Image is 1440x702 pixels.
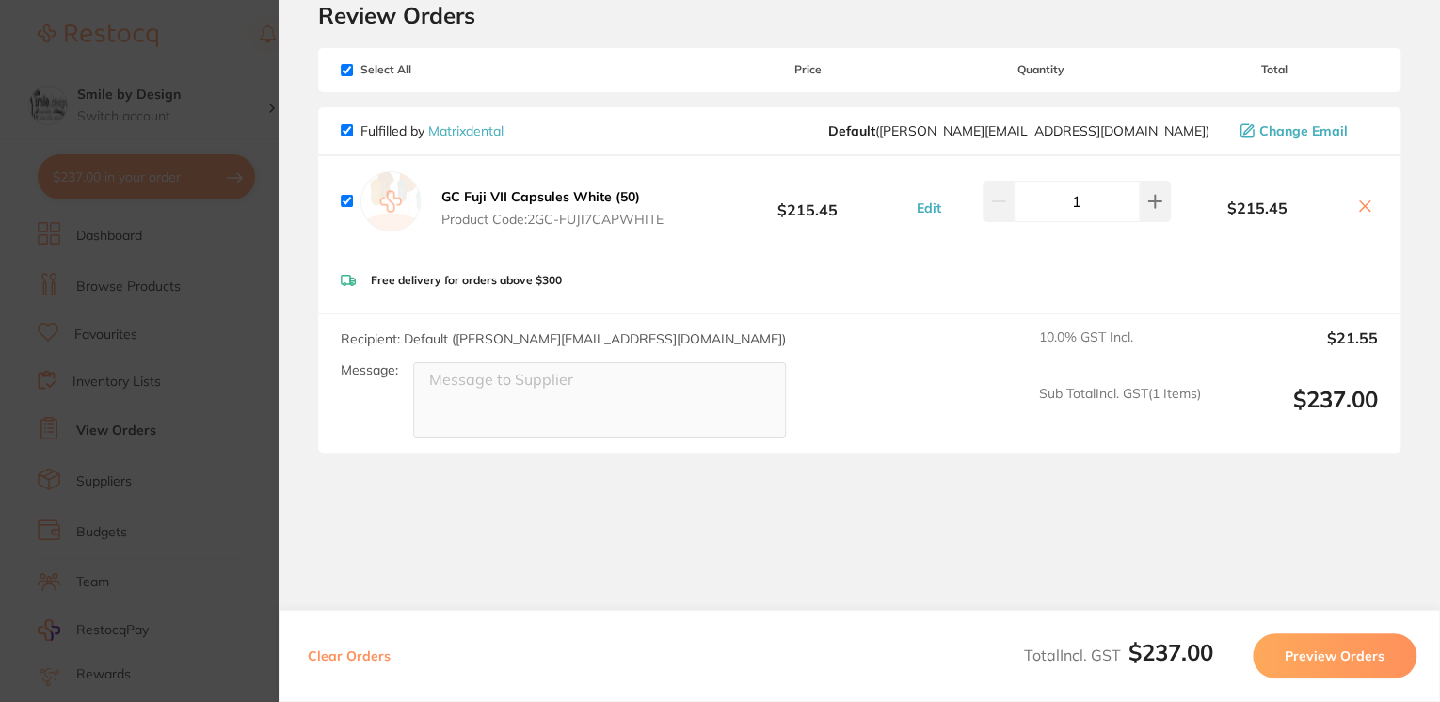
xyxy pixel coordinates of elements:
b: $215.45 [1171,199,1344,216]
span: peter@matrixdental.com.au [828,123,1209,138]
b: GC Fuji VII Capsules White (50) [441,188,640,205]
span: Recipient: Default ( [PERSON_NAME][EMAIL_ADDRESS][DOMAIN_NAME] ) [341,330,786,347]
p: Free delivery for orders above $300 [371,274,562,287]
label: Message: [341,362,398,378]
span: Select All [341,63,529,76]
button: Preview Orders [1253,633,1416,678]
button: Edit [911,199,947,216]
button: Change Email [1234,122,1378,139]
span: 10.0 % GST Incl. [1039,329,1201,371]
span: Quantity [911,63,1171,76]
img: empty.jpg [360,171,421,231]
output: $237.00 [1216,386,1378,438]
a: Matrixdental [428,122,504,139]
output: $21.55 [1216,329,1378,371]
span: Sub Total Incl. GST ( 1 Items) [1039,386,1201,438]
button: Clear Orders [302,633,396,678]
span: Total Incl. GST [1024,646,1213,664]
button: GC Fuji VII Capsules White (50) Product Code:2GC-FUJI7CAPWHITE [436,188,669,228]
span: Total [1171,63,1378,76]
h2: Review Orders [318,1,1400,29]
b: $237.00 [1128,638,1213,666]
span: Product Code: 2GC-FUJI7CAPWHITE [441,212,664,227]
span: Change Email [1259,123,1348,138]
span: Price [704,63,911,76]
b: $215.45 [704,183,911,218]
b: Default [828,122,875,139]
p: Fulfilled by [360,123,504,138]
